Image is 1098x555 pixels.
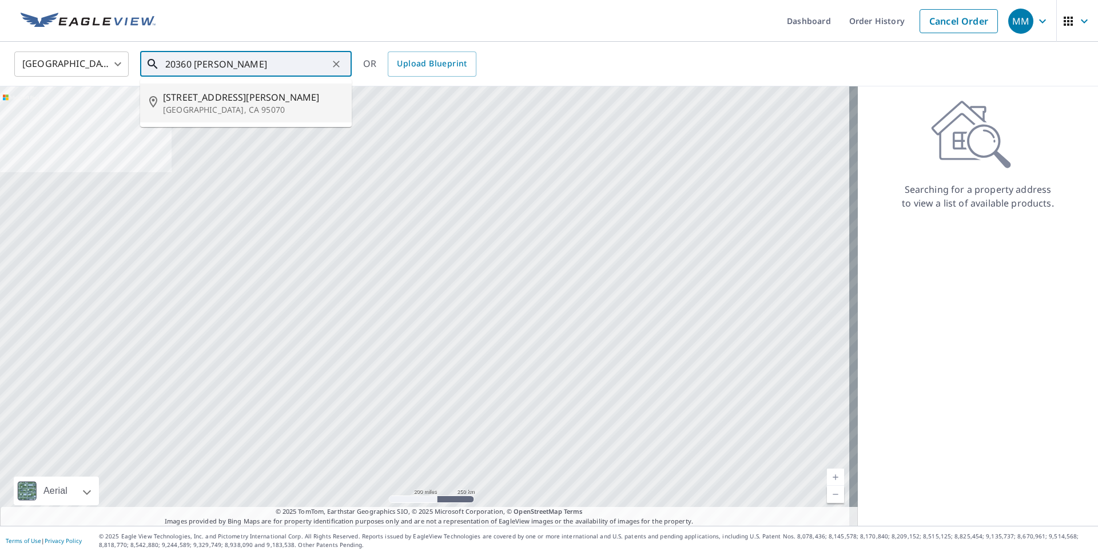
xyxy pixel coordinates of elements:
p: Searching for a property address to view a list of available products. [901,183,1055,210]
a: Terms [564,507,583,516]
a: Privacy Policy [45,537,82,545]
a: Current Level 5, Zoom In [827,469,844,486]
a: Upload Blueprint [388,51,476,77]
span: [STREET_ADDRESS][PERSON_NAME] [163,90,343,104]
button: Clear [328,56,344,72]
div: [GEOGRAPHIC_DATA] [14,48,129,80]
span: © 2025 TomTom, Earthstar Geographics SIO, © 2025 Microsoft Corporation, © [276,507,583,517]
div: Aerial [40,477,71,505]
a: Terms of Use [6,537,41,545]
p: © 2025 Eagle View Technologies, Inc. and Pictometry International Corp. All Rights Reserved. Repo... [99,532,1092,549]
div: Aerial [14,477,99,505]
img: EV Logo [21,13,156,30]
div: MM [1008,9,1033,34]
input: Search by address or latitude-longitude [165,48,328,80]
p: [GEOGRAPHIC_DATA], CA 95070 [163,104,343,116]
div: OR [363,51,476,77]
a: Current Level 5, Zoom Out [827,486,844,503]
span: Upload Blueprint [397,57,467,71]
a: Cancel Order [920,9,998,33]
p: | [6,537,82,544]
a: OpenStreetMap [514,507,562,516]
